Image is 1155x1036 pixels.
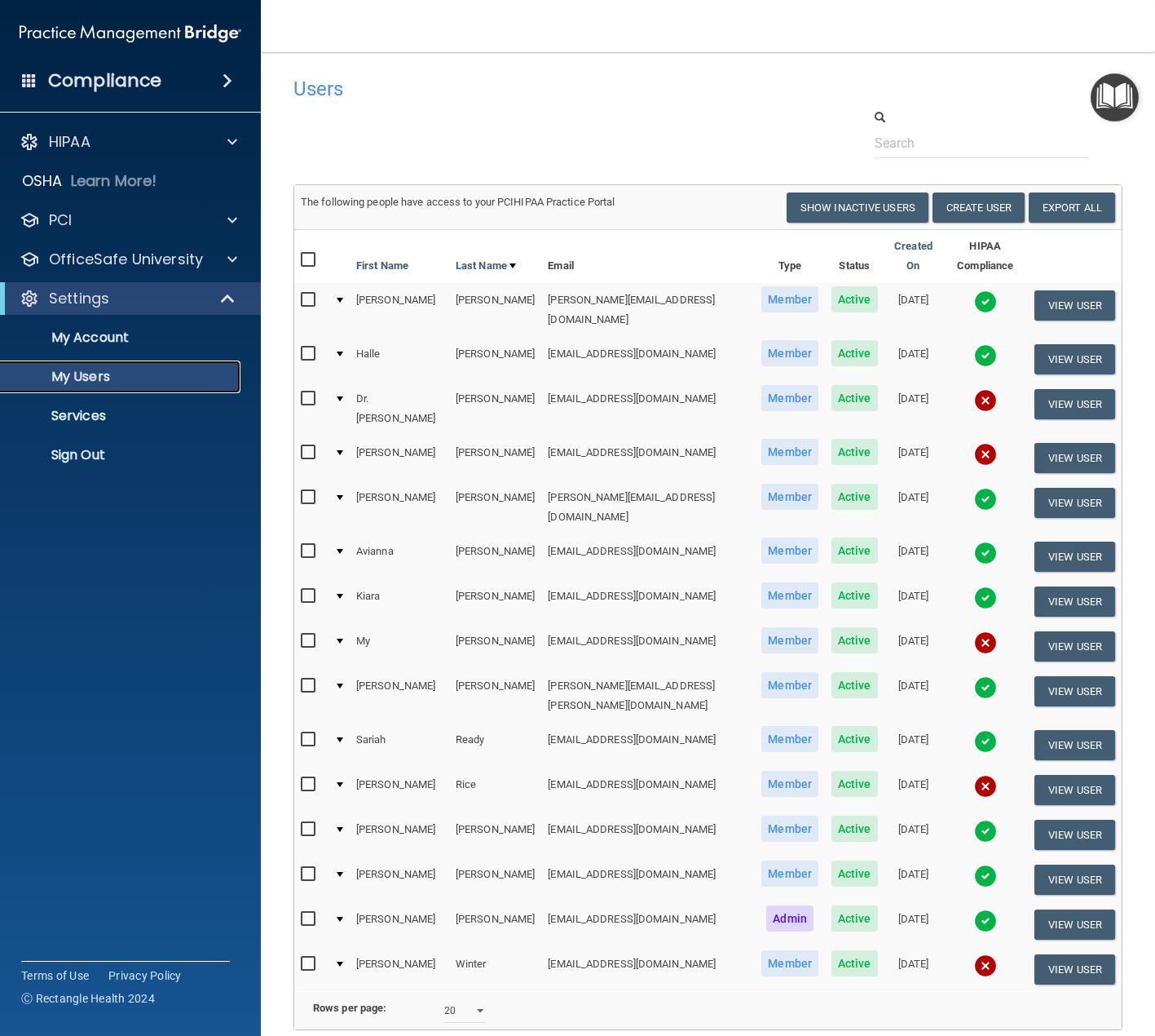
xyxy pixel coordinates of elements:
p: Learn More! [71,171,157,191]
td: [DATE] [884,857,943,902]
img: cross.ca9f0e7f.svg [974,443,997,466]
td: Kiara [350,579,449,624]
td: My [350,624,449,669]
td: [DATE] [884,480,943,534]
th: Email [541,230,755,283]
td: Sariah [350,723,449,768]
td: [PERSON_NAME] [350,902,449,947]
td: [PERSON_NAME] [350,480,449,534]
span: Active [831,627,878,653]
td: [PERSON_NAME] [449,579,541,624]
span: Active [831,286,878,312]
img: tick.e7d51cea.svg [974,910,997,932]
span: Member [761,672,818,698]
td: [DATE] [884,812,943,857]
td: [DATE] [884,436,943,480]
span: The following people have access to your PCIHIPAA Practice Portal [301,196,615,208]
td: [EMAIL_ADDRESS][DOMAIN_NAME] [541,723,755,768]
td: Dr. [PERSON_NAME] [350,382,449,436]
span: Member [761,385,818,411]
button: View User [1034,631,1115,662]
td: [PERSON_NAME] [449,283,541,337]
span: Ⓒ Rectangle Health 2024 [21,990,155,1007]
td: [EMAIL_ADDRESS][DOMAIN_NAME] [541,857,755,902]
a: Privacy Policy [108,967,182,984]
td: [DATE] [884,579,943,624]
td: [PERSON_NAME] [350,669,449,723]
td: [PERSON_NAME] [449,436,541,480]
img: tick.e7d51cea.svg [974,542,997,564]
img: cross.ca9f0e7f.svg [974,389,997,412]
td: [EMAIL_ADDRESS][DOMAIN_NAME] [541,382,755,436]
span: Member [761,340,818,366]
span: Active [831,771,878,797]
a: HIPAA [20,132,237,152]
img: tick.e7d51cea.svg [974,865,997,888]
p: My Users [11,369,233,385]
td: [DATE] [884,624,943,669]
p: My Account [11,330,233,346]
td: Winter [449,947,541,991]
td: [DATE] [884,768,943,812]
button: View User [1034,820,1115,850]
h4: Users [293,78,767,100]
a: Created On [891,237,937,276]
img: tick.e7d51cea.svg [974,676,997,699]
button: View User [1034,676,1115,706]
td: [EMAIL_ADDRESS][DOMAIN_NAME] [541,947,755,991]
button: View User [1034,443,1115,473]
input: Search [875,128,1088,158]
a: Last Name [456,256,516,276]
iframe: Drift Widget Chat Controller [873,920,1135,985]
a: OfficeSafe University [20,250,237,269]
td: [EMAIL_ADDRESS][DOMAIN_NAME] [541,768,755,812]
td: [EMAIL_ADDRESS][DOMAIN_NAME] [541,579,755,624]
td: [EMAIL_ADDRESS][DOMAIN_NAME] [541,624,755,669]
th: HIPAA Compliance [942,230,1028,283]
td: [PERSON_NAME] [449,857,541,902]
a: Terms of Use [21,967,89,984]
span: Member [761,861,818,887]
td: [PERSON_NAME] [350,283,449,337]
button: Open Resource Center [1091,73,1139,122]
span: Member [761,771,818,797]
td: [PERSON_NAME] [449,669,541,723]
span: Member [761,538,818,564]
p: Settings [49,289,109,308]
td: [PERSON_NAME][EMAIL_ADDRESS][DOMAIN_NAME] [541,480,755,534]
td: [DATE] [884,283,943,337]
span: Active [831,484,878,510]
td: [EMAIL_ADDRESS][DOMAIN_NAME] [541,902,755,947]
p: OSHA [22,171,63,191]
img: tick.e7d51cea.svg [974,488,997,511]
td: [EMAIL_ADDRESS][DOMAIN_NAME] [541,337,755,382]
button: View User [1034,542,1115,572]
span: Active [831,538,878,564]
a: First Name [356,256,408,276]
a: Export All [1029,193,1115,223]
p: OfficeSafe University [49,250,203,269]
span: Active [831,861,878,887]
img: cross.ca9f0e7f.svg [974,775,997,798]
span: Member [761,286,818,312]
td: [PERSON_NAME] [350,947,449,991]
span: Active [831,816,878,842]
span: Active [831,582,878,609]
h4: Compliance [48,69,161,92]
button: View User [1034,730,1115,760]
img: tick.e7d51cea.svg [974,587,997,609]
td: [PERSON_NAME] [449,337,541,382]
b: Rows per page: [313,1002,386,1014]
button: View User [1034,910,1115,940]
button: Show Inactive Users [787,193,928,223]
button: View User [1034,865,1115,895]
button: View User [1034,775,1115,805]
td: [DATE] [884,382,943,436]
button: View User [1034,344,1115,374]
span: Active [831,672,878,698]
td: [PERSON_NAME][EMAIL_ADDRESS][PERSON_NAME][DOMAIN_NAME] [541,669,755,723]
button: View User [1034,389,1115,419]
td: Halle [350,337,449,382]
span: Member [761,816,818,842]
span: Member [761,950,818,976]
